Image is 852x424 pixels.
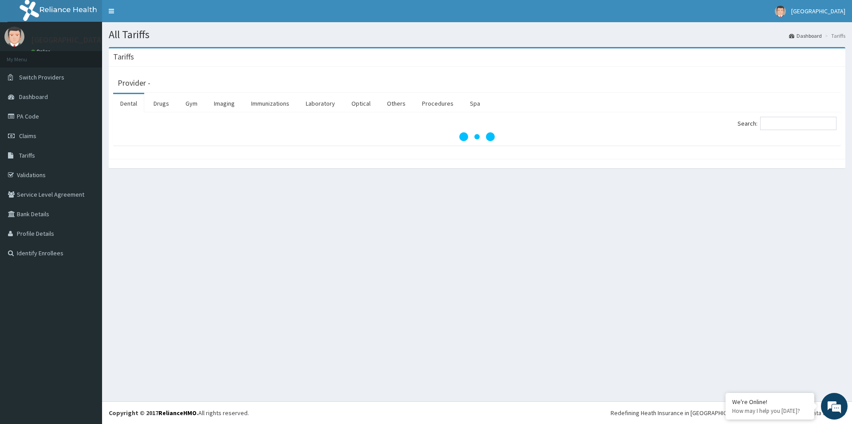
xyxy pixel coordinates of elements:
[380,94,413,113] a: Others
[299,94,342,113] a: Laboratory
[823,32,845,40] li: Tariffs
[113,94,144,113] a: Dental
[31,36,104,44] p: [GEOGRAPHIC_DATA]
[775,6,786,17] img: User Image
[102,401,852,424] footer: All rights reserved.
[146,94,176,113] a: Drugs
[118,79,150,87] h3: Provider -
[244,94,296,113] a: Immunizations
[113,53,134,61] h3: Tariffs
[178,94,205,113] a: Gym
[463,94,487,113] a: Spa
[19,73,64,81] span: Switch Providers
[19,151,35,159] span: Tariffs
[109,29,845,40] h1: All Tariffs
[732,398,808,406] div: We're Online!
[4,27,24,47] img: User Image
[611,408,845,417] div: Redefining Heath Insurance in [GEOGRAPHIC_DATA] using Telemedicine and Data Science!
[344,94,378,113] a: Optical
[732,407,808,415] p: How may I help you today?
[415,94,461,113] a: Procedures
[207,94,242,113] a: Imaging
[19,93,48,101] span: Dashboard
[158,409,197,417] a: RelianceHMO
[791,7,845,15] span: [GEOGRAPHIC_DATA]
[789,32,822,40] a: Dashboard
[459,119,495,155] svg: audio-loading
[738,117,836,130] label: Search:
[31,48,52,55] a: Online
[19,132,36,140] span: Claims
[760,117,836,130] input: Search:
[109,409,198,417] strong: Copyright © 2017 .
